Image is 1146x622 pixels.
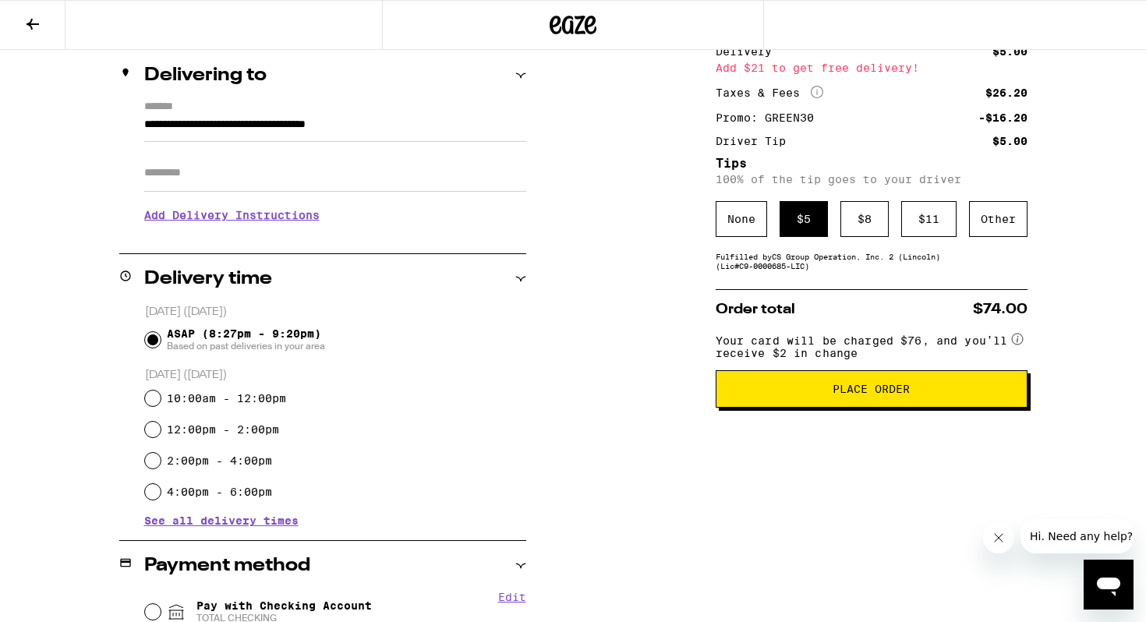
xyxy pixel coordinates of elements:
span: ASAP (8:27pm - 9:20pm) [167,327,325,352]
iframe: Close message [983,522,1014,553]
div: $5.00 [992,46,1028,57]
iframe: Button to launch messaging window [1084,560,1134,610]
p: [DATE] ([DATE]) [145,368,526,383]
h2: Payment method [144,557,310,575]
button: See all delivery times [144,515,299,526]
button: Edit [498,591,526,603]
div: Driver Tip [716,136,797,147]
span: Order total [716,302,795,316]
div: $ 11 [901,201,957,237]
label: 10:00am - 12:00pm [167,392,286,405]
h2: Delivery time [144,270,272,288]
span: Place Order [833,383,910,394]
h5: Tips [716,157,1028,170]
label: 2:00pm - 4:00pm [167,454,272,467]
div: $5.00 [992,136,1028,147]
div: $26.20 [985,87,1028,98]
label: 12:00pm - 2:00pm [167,423,279,436]
div: Fulfilled by CS Group Operation, Inc. 2 (Lincoln) (Lic# C9-0000685-LIC ) [716,252,1028,270]
div: $ 5 [780,201,828,237]
p: We'll contact you at [PHONE_NUMBER] when we arrive [144,233,526,246]
div: Delivery [716,46,783,57]
label: 4:00pm - 6:00pm [167,486,272,498]
span: Your card will be charged $76, and you’ll receive $2 in change [716,329,1009,359]
span: Based on past deliveries in your area [167,340,325,352]
span: $74.00 [973,302,1028,316]
h3: Add Delivery Instructions [144,197,526,233]
p: 100% of the tip goes to your driver [716,173,1028,186]
div: $ 8 [840,201,889,237]
div: Add $21 to get free delivery! [716,62,1028,73]
iframe: Message from company [1020,519,1134,553]
div: Other [969,201,1028,237]
p: [DATE] ([DATE]) [145,305,526,320]
h2: Delivering to [144,66,267,85]
button: Place Order [716,370,1028,408]
div: -$16.20 [978,112,1028,123]
div: None [716,201,767,237]
div: Taxes & Fees [716,86,823,100]
div: Promo: GREEN30 [716,112,825,123]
